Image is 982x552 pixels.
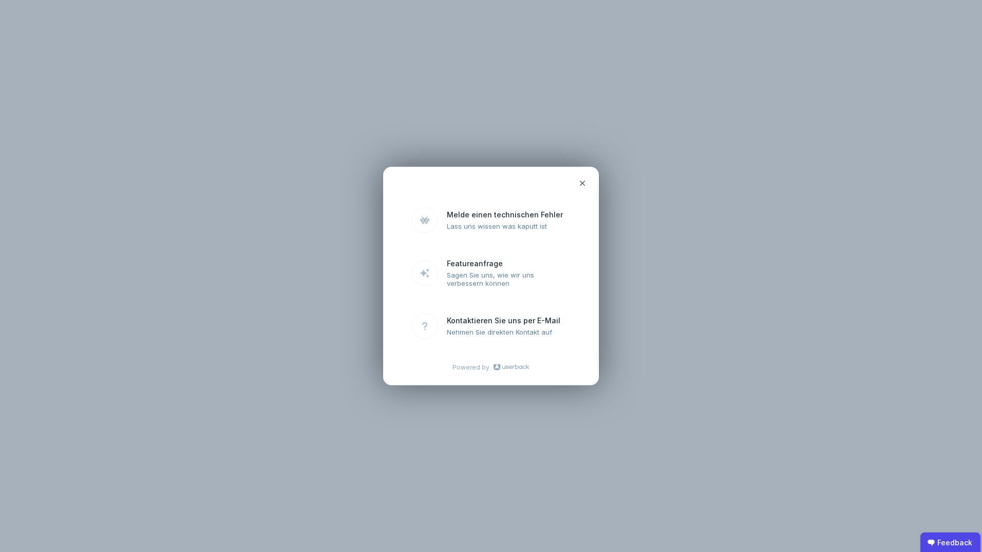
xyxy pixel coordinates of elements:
[447,271,570,287] ubdiv: Sagen Sie uns, wie wir uns verbessern können
[447,259,570,268] ubdiv: Featureanfrage
[447,316,570,325] ubdiv: Kontaktieren Sie uns per E-Mail
[452,363,489,371] span: Powered by
[572,173,593,194] uclosel: Schließen
[447,328,570,336] ubdiv: Nehmen Sie direkten Kontakt auf
[447,210,570,219] ubdiv: Melde einen technischen Fehler
[452,363,530,371] a: Powered by
[447,222,570,230] ubdiv: Lass uns wissen was kaputt ist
